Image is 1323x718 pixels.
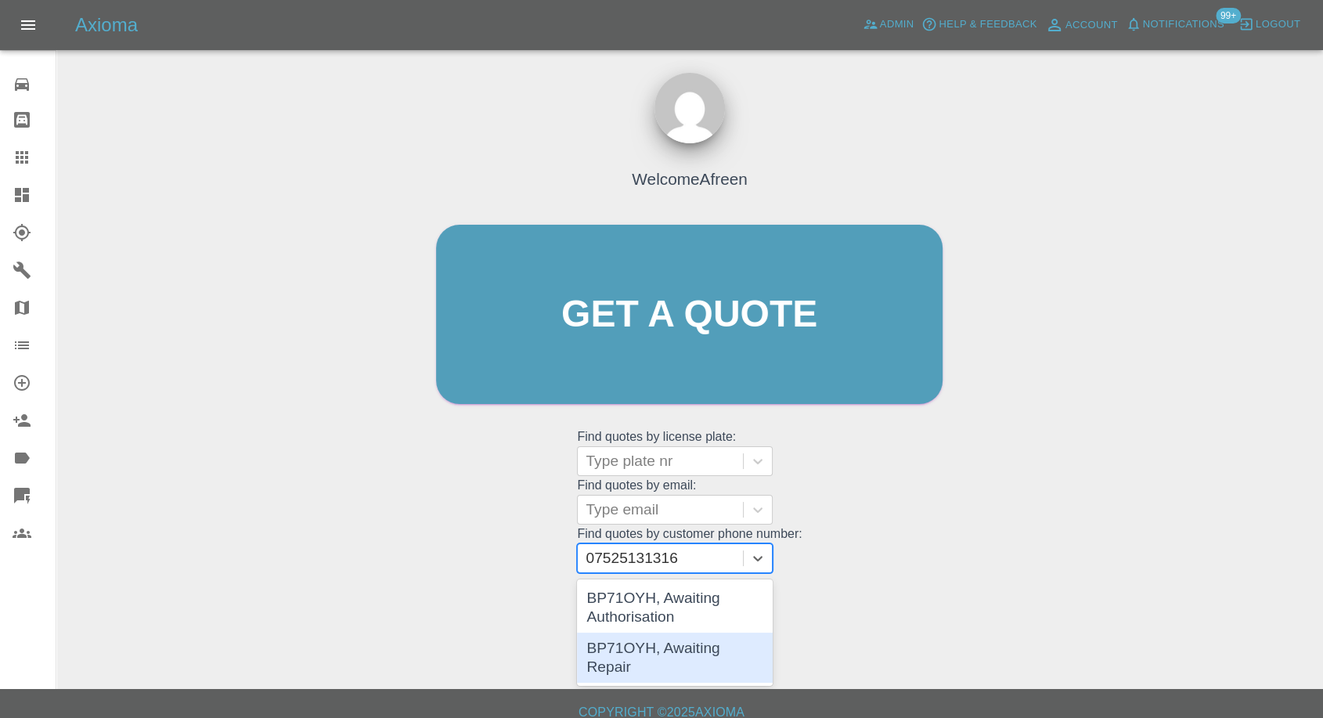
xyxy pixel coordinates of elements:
span: Logout [1256,16,1300,34]
span: Account [1065,16,1118,34]
button: Open drawer [9,6,47,44]
span: 99+ [1216,8,1241,23]
button: Logout [1235,13,1304,37]
span: Admin [880,16,914,34]
a: Admin [859,13,918,37]
span: Help & Feedback [939,16,1036,34]
h4: Welcome Afreen [632,167,748,191]
button: Help & Feedback [917,13,1040,37]
div: BP71OYH, Awaiting Authorisation [577,583,773,633]
h5: Axioma [75,13,138,38]
img: ... [654,73,725,143]
div: BP71OYH, Awaiting Repair [577,633,773,683]
a: Account [1041,13,1122,38]
grid: Find quotes by email: [577,478,802,525]
grid: Find quotes by license plate: [577,430,802,476]
button: Notifications [1122,13,1228,37]
span: Notifications [1143,16,1224,34]
grid: Find quotes by customer phone number: [577,527,802,573]
a: Get a quote [436,225,943,404]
